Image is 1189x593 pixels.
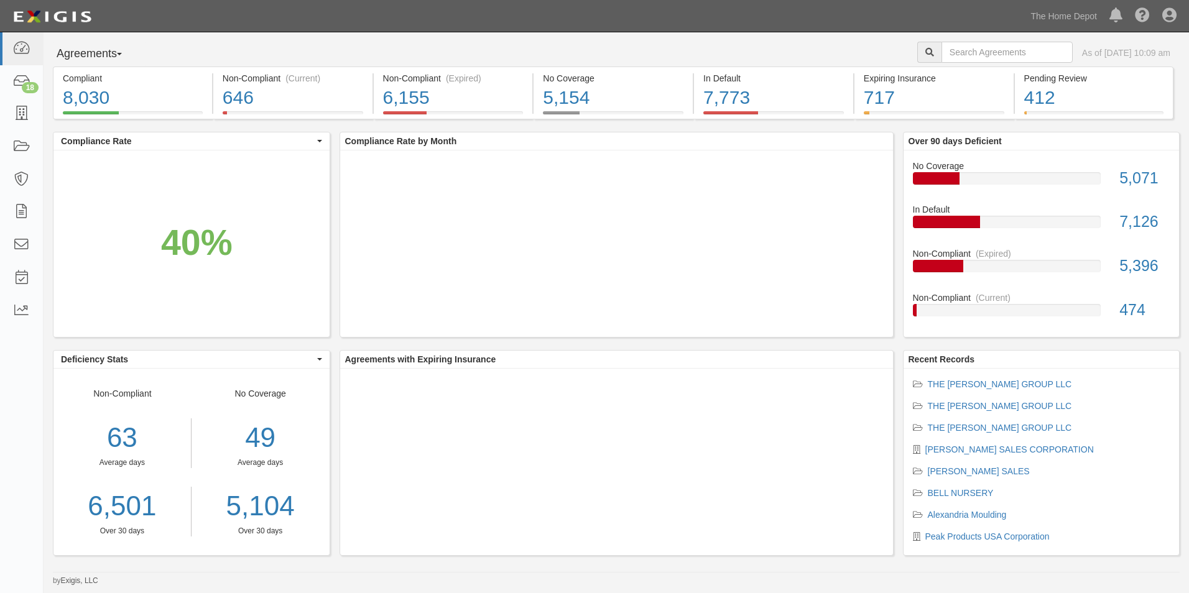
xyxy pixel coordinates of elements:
div: 7,773 [703,85,844,111]
input: Search Agreements [941,42,1073,63]
div: No Coverage [904,160,1180,172]
a: Pending Review412 [1015,111,1174,121]
div: Non-Compliant [53,387,192,536]
div: (Current) [285,72,320,85]
div: Over 30 days [201,526,320,536]
a: 6,501 [53,487,191,526]
a: No Coverage5,154 [534,111,693,121]
span: Compliance Rate [61,135,314,147]
div: Pending Review [1024,72,1164,85]
div: 5,396 [1110,255,1179,277]
a: [PERSON_NAME] SALES CORPORATION [925,444,1094,454]
div: 63 [53,418,191,457]
small: by [53,576,98,586]
div: Compliant [63,72,203,85]
a: In Default7,126 [913,203,1170,247]
div: Non-Compliant [904,247,1180,260]
button: Agreements [53,42,146,67]
div: 18 [22,82,39,93]
div: Average days [201,457,320,468]
div: 474 [1110,299,1179,321]
div: Non-Compliant [904,292,1180,304]
b: Agreements with Expiring Insurance [345,354,496,364]
a: In Default7,773 [694,111,853,121]
div: Average days [53,457,191,468]
button: Compliance Rate [53,132,330,150]
a: Non-Compliant(Current)646 [213,111,372,121]
b: Over 90 days Deficient [909,136,1002,146]
div: 412 [1024,85,1164,111]
b: Recent Records [909,354,975,364]
a: THE [PERSON_NAME] GROUP LLC [928,423,1072,433]
a: Peak Products USA Corporation [925,531,1050,541]
div: No Coverage [543,72,683,85]
a: Alexandria Moulding [928,510,1007,520]
a: Non-Compliant(Expired)5,396 [913,247,1170,292]
div: 40% [161,218,233,269]
div: (Expired) [976,247,1011,260]
a: BELL NURSERY [928,488,994,498]
div: No Coverage [192,387,330,536]
div: 646 [223,85,363,111]
a: THE [PERSON_NAME] GROUP LLC [928,379,1072,389]
div: In Default [703,72,844,85]
div: 5,154 [543,85,683,111]
img: logo-5460c22ac91f19d4615b14bd174203de0afe785f0fc80cf4dbbc73dc1793850b.png [9,6,95,28]
div: Over 30 days [53,526,191,536]
a: THE [PERSON_NAME] GROUP LLC [928,401,1072,411]
div: As of [DATE] 10:09 am [1082,47,1170,59]
a: [PERSON_NAME] SALES [928,466,1030,476]
div: (Current) [976,292,1011,304]
a: Expiring Insurance717 [854,111,1014,121]
a: No Coverage5,071 [913,160,1170,204]
div: 6,155 [383,85,524,111]
a: 5,104 [201,487,320,526]
div: 5,071 [1110,167,1179,190]
b: Compliance Rate by Month [345,136,457,146]
a: Non-Compliant(Expired)6,155 [374,111,533,121]
div: Expiring Insurance [864,72,1004,85]
a: Compliant8,030 [53,111,212,121]
a: Non-Compliant(Current)474 [913,292,1170,326]
div: 49 [201,418,320,457]
a: The Home Depot [1024,4,1103,29]
div: (Expired) [446,72,481,85]
button: Deficiency Stats [53,351,330,368]
i: Help Center - Complianz [1135,9,1150,24]
a: Exigis, LLC [61,576,98,585]
div: 8,030 [63,85,203,111]
div: 7,126 [1110,211,1179,233]
div: Non-Compliant (Expired) [383,72,524,85]
div: 717 [864,85,1004,111]
span: Deficiency Stats [61,353,314,365]
div: In Default [904,203,1180,216]
div: Non-Compliant (Current) [223,72,363,85]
